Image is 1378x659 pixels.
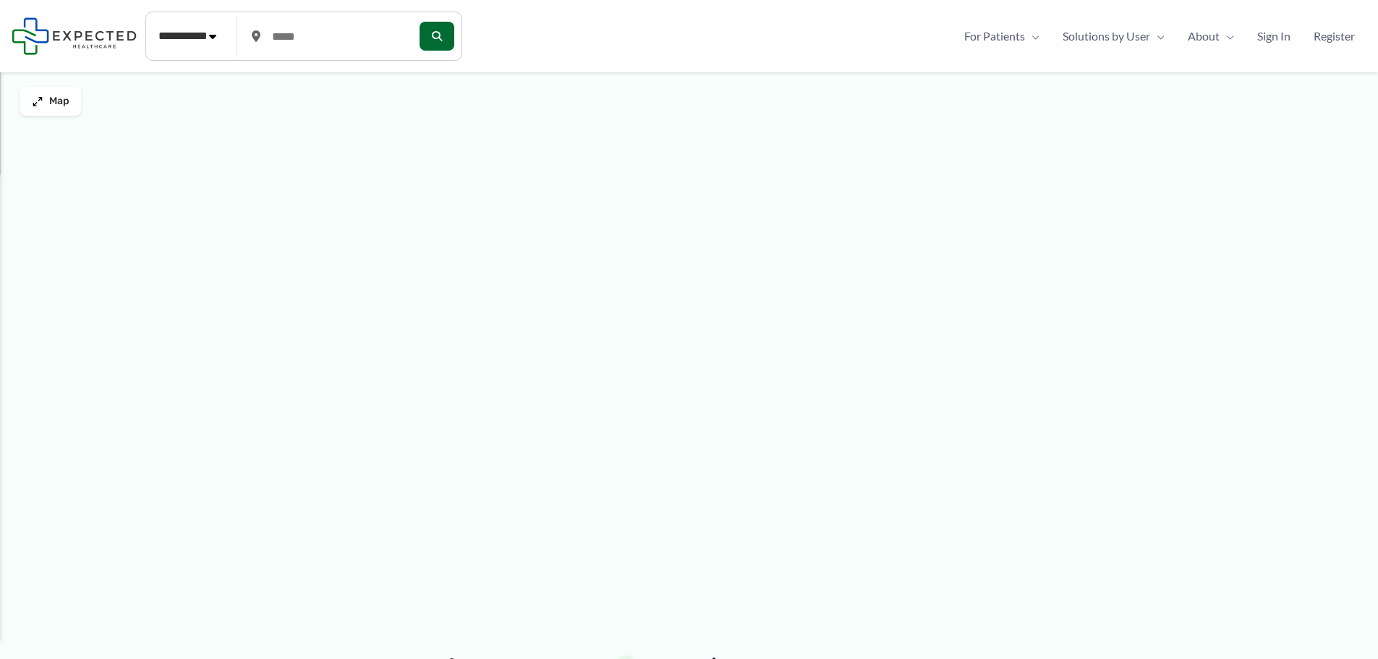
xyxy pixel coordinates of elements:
a: Sign In [1246,25,1302,47]
span: For Patients [964,25,1025,47]
span: Menu Toggle [1025,25,1039,47]
img: Expected Healthcare Logo - side, dark font, small [12,17,137,54]
span: Menu Toggle [1150,25,1165,47]
span: Solutions by User [1063,25,1150,47]
img: Maximize [32,95,43,107]
button: Map [20,87,81,116]
a: For PatientsMenu Toggle [953,25,1051,47]
span: Sign In [1257,25,1290,47]
span: Register [1314,25,1355,47]
a: Solutions by UserMenu Toggle [1051,25,1176,47]
span: Menu Toggle [1220,25,1234,47]
a: Register [1302,25,1366,47]
a: AboutMenu Toggle [1176,25,1246,47]
span: About [1188,25,1220,47]
span: Map [49,95,69,108]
